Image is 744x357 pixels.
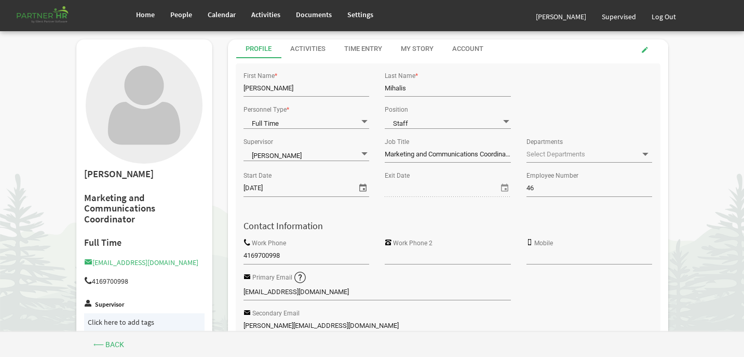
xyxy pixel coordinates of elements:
[393,240,432,247] label: Work Phone 2
[534,240,553,247] label: Mobile
[528,2,594,31] a: [PERSON_NAME]
[526,173,578,179] label: Employee Number
[252,274,292,281] label: Primary Email
[84,193,205,225] h2: Marketing and Communications Coordinator
[136,10,155,19] span: Home
[385,173,410,179] label: Exit Date
[252,240,286,247] label: Work Phone
[344,44,382,54] div: Time Entry
[236,221,660,231] h4: Contact Information
[401,44,434,54] div: My Story
[244,173,272,179] label: Start Date
[84,277,205,285] h5: 4169700998
[88,317,201,327] div: Click here to add tags
[594,2,644,31] a: Supervised
[84,169,205,180] h2: [PERSON_NAME]
[244,139,273,146] label: Supervisor
[385,139,409,146] label: Job Title
[252,310,300,317] label: Secondary Email
[244,73,275,80] label: First Name
[208,10,236,19] span: Calendar
[95,301,124,308] label: Supervisor
[385,73,415,80] label: Last Name
[357,181,369,194] span: select
[526,139,563,146] label: Departments
[296,10,332,19] span: Documents
[385,107,408,113] label: Position
[498,181,511,194] span: select
[170,10,192,19] span: People
[236,39,677,58] div: tab-header
[644,2,684,31] a: Log Out
[602,12,636,21] span: Supervised
[294,271,307,284] img: question-sm.png
[347,10,373,19] span: Settings
[246,44,272,54] div: Profile
[452,44,483,54] div: Account
[290,44,326,54] div: Activities
[86,47,202,164] img: User with no profile picture
[84,237,205,248] h4: Full Time
[251,10,280,19] span: Activities
[244,107,287,113] label: Personnel Type
[84,258,198,267] a: [EMAIL_ADDRESS][DOMAIN_NAME]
